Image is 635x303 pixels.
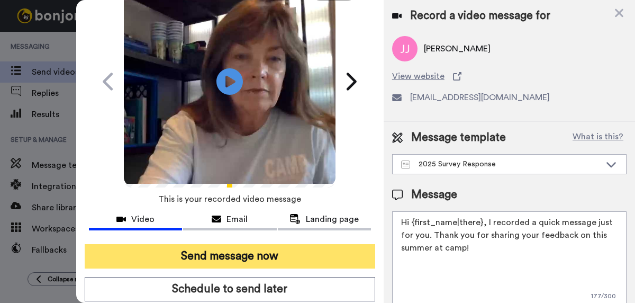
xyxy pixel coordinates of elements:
img: Message-temps.svg [401,161,410,169]
span: Email [226,213,248,226]
span: This is your recorded video message [158,188,301,211]
button: Schedule to send later [85,277,375,301]
span: View website [392,70,444,83]
span: [EMAIL_ADDRESS][DOMAIN_NAME] [410,91,550,104]
div: 2025 Survey Response [401,159,601,170]
span: Message [411,187,457,203]
span: Video [131,213,155,226]
span: Landing page [306,213,359,226]
span: Message template [411,130,506,146]
button: What is this? [569,130,627,146]
button: Send message now [85,244,375,269]
a: View website [392,70,627,83]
